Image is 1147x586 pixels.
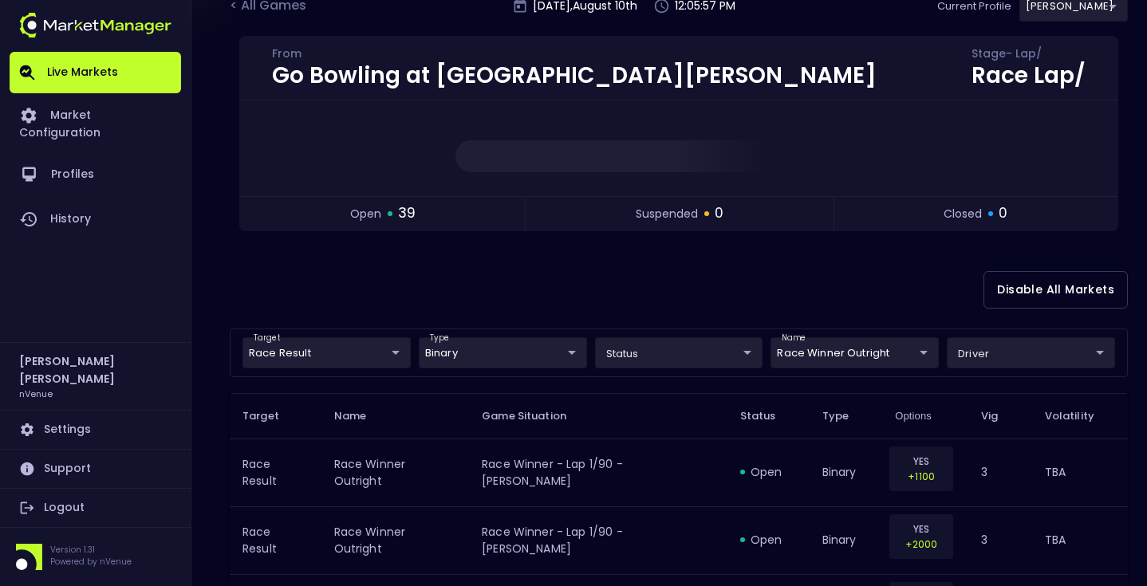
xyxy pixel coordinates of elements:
[19,352,171,387] h2: [PERSON_NAME] [PERSON_NAME]
[968,439,1031,506] td: 3
[900,469,943,484] p: +1100
[254,332,280,344] label: target
[944,206,982,222] span: closed
[50,556,132,568] p: Powered by nVenue
[482,409,587,423] span: Game Situation
[10,489,181,527] a: Logout
[740,464,797,480] div: open
[595,337,763,368] div: target
[900,537,943,552] p: +2000
[771,337,939,368] div: target
[810,506,883,574] td: binary
[810,439,883,506] td: binary
[321,506,470,574] td: Race Winner Outright
[983,271,1128,309] button: Disable All Markets
[419,337,587,368] div: target
[981,409,1019,423] span: Vig
[882,393,968,439] th: Options
[430,332,449,344] label: type
[715,203,723,224] span: 0
[272,65,877,87] div: Go Bowling at [GEOGRAPHIC_DATA][PERSON_NAME]
[999,203,1007,224] span: 0
[900,521,943,537] p: YES
[782,332,806,344] label: name
[272,49,877,62] div: From
[10,152,181,197] a: Profiles
[1032,506,1128,574] td: TBA
[350,206,381,222] span: open
[947,337,1115,368] div: target
[398,203,416,224] span: 39
[10,197,181,242] a: History
[900,454,943,469] p: YES
[19,13,171,37] img: logo
[19,387,53,399] h3: nVenue
[822,409,870,423] span: Type
[740,532,797,548] div: open
[1032,439,1128,506] td: TBA
[10,52,181,93] a: Live Markets
[230,506,321,574] td: Race Result
[230,439,321,506] td: Race Result
[10,93,181,152] a: Market Configuration
[636,206,698,222] span: suspended
[242,409,300,423] span: Target
[242,337,411,368] div: target
[972,49,1086,62] div: Stage - Lap /
[10,411,181,449] a: Settings
[469,506,727,574] td: Race Winner - Lap 1/90 - [PERSON_NAME]
[334,409,388,423] span: Name
[469,439,727,506] td: Race Winner - Lap 1/90 - [PERSON_NAME]
[10,544,181,570] div: Version 1.31Powered by nVenue
[972,65,1086,87] div: Race Lap /
[968,506,1031,574] td: 3
[10,450,181,488] a: Support
[321,439,470,506] td: Race Winner Outright
[740,409,797,423] span: Status
[50,544,132,556] p: Version 1.31
[1045,409,1115,423] span: Volatility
